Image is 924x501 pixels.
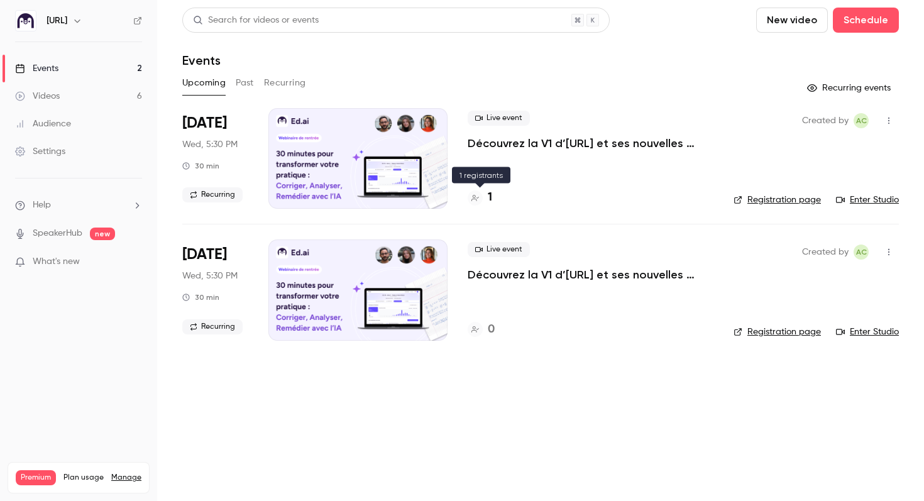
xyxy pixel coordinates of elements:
div: Search for videos or events [193,14,319,27]
span: Plan usage [63,473,104,483]
img: Ed.ai [16,11,36,31]
span: [DATE] [182,113,227,133]
a: Découvrez la V1 d’[URL] et ses nouvelles fonctionnalités ! [468,136,713,151]
div: 30 min [182,292,219,302]
li: help-dropdown-opener [15,199,142,212]
span: [DATE] [182,245,227,265]
span: Recurring [182,187,243,202]
span: Created by [802,245,849,260]
span: Alison Chopard [854,245,869,260]
a: 1 [468,189,492,206]
span: Premium [16,470,56,485]
span: Live event [468,242,530,257]
div: Videos [15,90,60,102]
span: AC [856,113,867,128]
a: Manage [111,473,141,483]
div: Oct 15 Wed, 5:30 PM (Europe/Paris) [182,108,248,209]
h1: Events [182,53,221,68]
div: Settings [15,145,65,158]
a: Découvrez la V1 d’[URL] et ses nouvelles fonctionnalités ! [468,267,713,282]
button: Upcoming [182,73,226,93]
button: Schedule [833,8,899,33]
span: new [90,228,115,240]
span: Created by [802,113,849,128]
a: Registration page [734,326,821,338]
h4: 0 [488,321,495,338]
span: What's new [33,255,80,268]
div: Events [15,62,58,75]
a: Enter Studio [836,326,899,338]
button: New video [756,8,828,33]
a: Enter Studio [836,194,899,206]
button: Recurring [264,73,306,93]
button: Past [236,73,254,93]
span: Wed, 5:30 PM [182,138,238,151]
a: 0 [468,321,495,338]
span: Wed, 5:30 PM [182,270,238,282]
a: SpeakerHub [33,227,82,240]
span: Help [33,199,51,212]
h4: 1 [488,189,492,206]
h6: [URL] [47,14,67,27]
div: 30 min [182,161,219,171]
span: AC [856,245,867,260]
span: Live event [468,111,530,126]
span: Alison Chopard [854,113,869,128]
a: Registration page [734,194,821,206]
button: Recurring events [801,78,899,98]
div: Audience [15,118,71,130]
div: Oct 22 Wed, 5:30 PM (Europe/Paris) [182,239,248,340]
span: Recurring [182,319,243,334]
